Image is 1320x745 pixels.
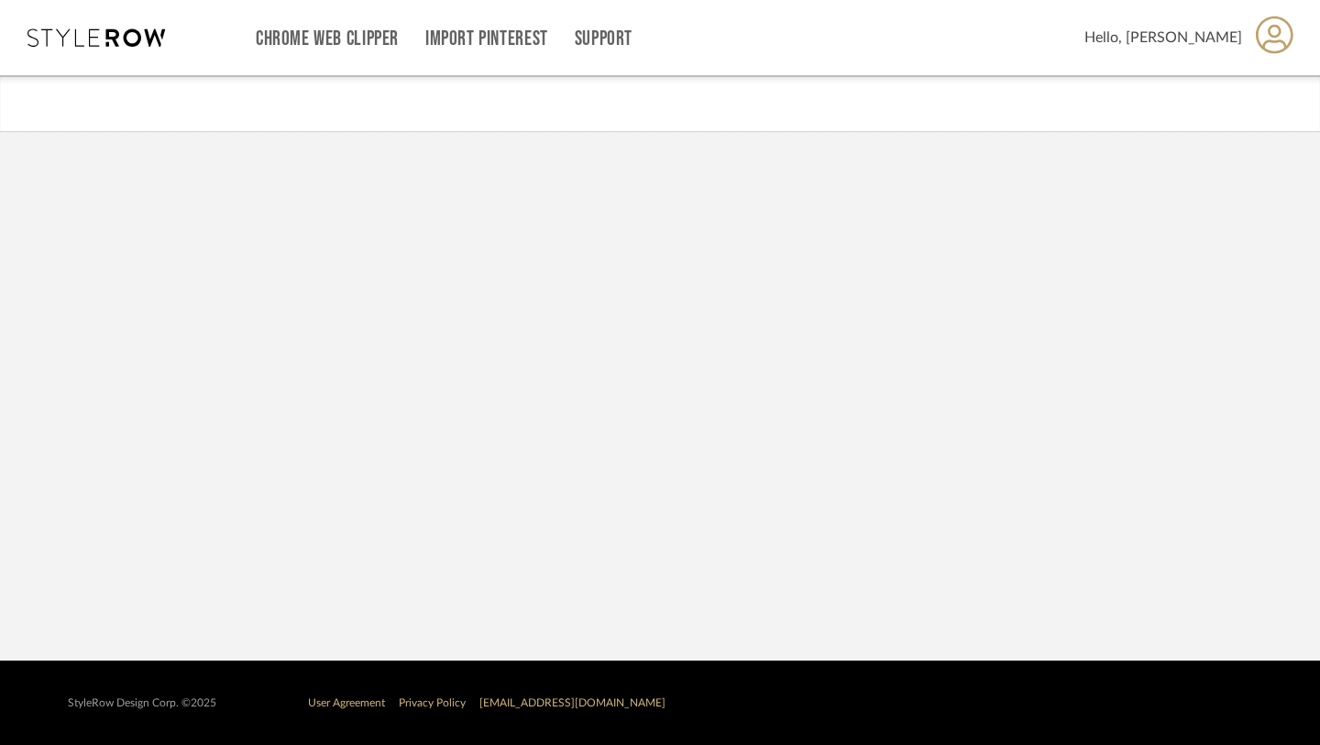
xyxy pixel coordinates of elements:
a: User Agreement [308,697,385,708]
a: Chrome Web Clipper [256,31,399,47]
a: [EMAIL_ADDRESS][DOMAIN_NAME] [479,697,665,708]
a: Privacy Policy [399,697,466,708]
div: StyleRow Design Corp. ©2025 [68,696,216,710]
span: Hello, [PERSON_NAME] [1084,27,1242,49]
a: Import Pinterest [425,31,548,47]
a: Support [575,31,632,47]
